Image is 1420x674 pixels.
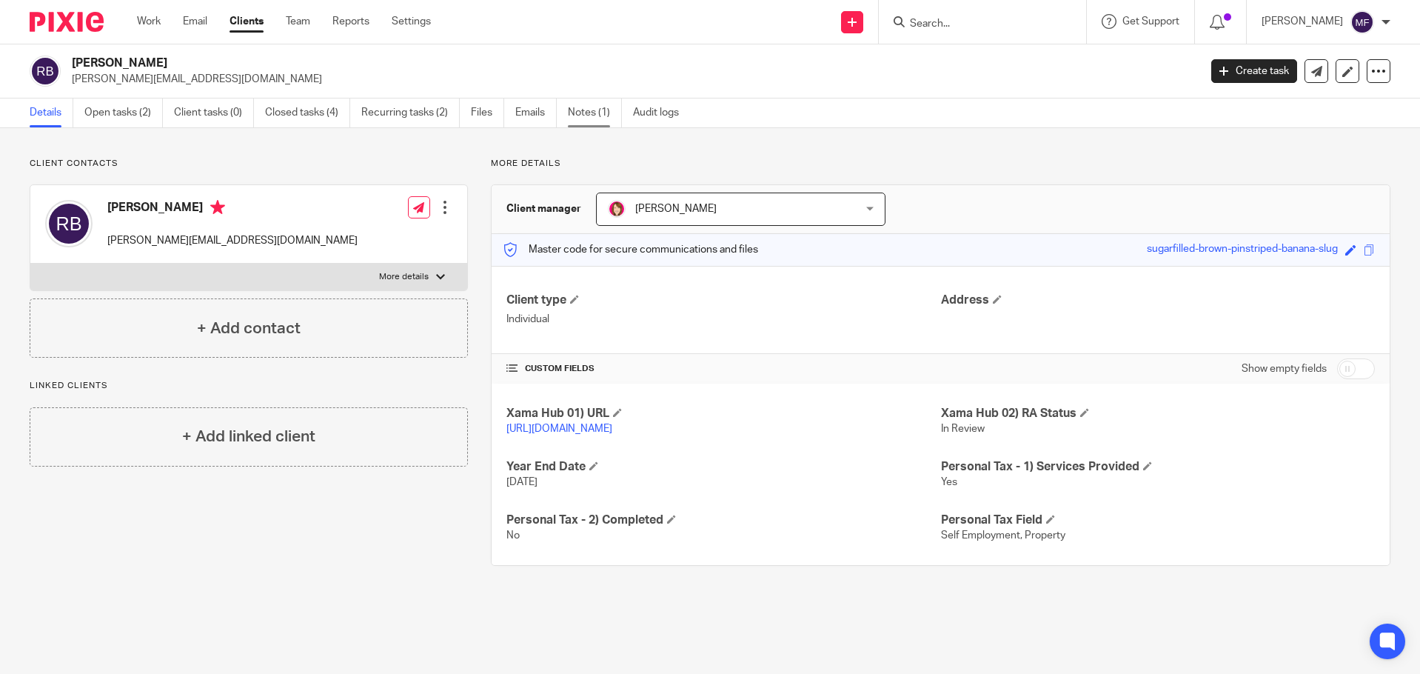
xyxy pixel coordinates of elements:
h4: CUSTOM FIELDS [506,363,940,375]
span: Get Support [1122,16,1179,27]
span: Self Employment, Property [941,530,1065,541]
h4: + Add linked client [182,425,315,448]
img: Pixie [30,12,104,32]
p: More details [379,271,429,283]
a: Team [286,14,310,29]
p: More details [491,158,1390,170]
a: Work [137,14,161,29]
img: Katherine%20-%20Pink%20cartoon.png [608,200,626,218]
h4: [PERSON_NAME] [107,200,358,218]
h4: Personal Tax - 2) Completed [506,513,940,528]
h4: Personal Tax Field [941,513,1375,528]
span: In Review [941,424,985,434]
a: Settings [392,14,431,29]
a: Email [183,14,207,29]
span: Yes [941,477,957,487]
a: Details [30,99,73,127]
p: Master code for secure communications and files [503,242,758,257]
span: No [506,530,520,541]
p: [PERSON_NAME][EMAIL_ADDRESS][DOMAIN_NAME] [107,233,358,248]
p: Client contacts [30,158,468,170]
span: [DATE] [506,477,537,487]
p: Linked clients [30,380,468,392]
h3: Client manager [506,201,581,216]
h4: Xama Hub 02) RA Status [941,406,1375,421]
a: Open tasks (2) [84,99,163,127]
h4: + Add contact [197,317,301,340]
label: Show empty fields [1242,361,1327,376]
a: Reports [332,14,369,29]
a: Emails [515,99,557,127]
h4: Personal Tax - 1) Services Provided [941,459,1375,475]
input: Search [908,18,1042,31]
p: Individual [506,312,940,327]
a: Files [471,99,504,127]
div: sugarfilled-brown-pinstriped-banana-slug [1147,241,1338,258]
h4: Address [941,293,1375,308]
p: [PERSON_NAME][EMAIL_ADDRESS][DOMAIN_NAME] [72,72,1189,87]
a: Audit logs [633,99,690,127]
a: Create task [1211,59,1297,83]
i: Primary [210,200,225,215]
a: Clients [230,14,264,29]
h2: [PERSON_NAME] [72,56,965,71]
a: Client tasks (0) [174,99,254,127]
img: svg%3E [45,200,93,247]
p: [PERSON_NAME] [1262,14,1343,29]
span: [PERSON_NAME] [635,204,717,214]
img: svg%3E [30,56,61,87]
h4: Year End Date [506,459,940,475]
a: [URL][DOMAIN_NAME] [506,424,612,434]
a: Recurring tasks (2) [361,99,460,127]
h4: Xama Hub 01) URL [506,406,940,421]
a: Notes (1) [568,99,622,127]
a: Closed tasks (4) [265,99,350,127]
img: svg%3E [1350,10,1374,34]
h4: Client type [506,293,940,308]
